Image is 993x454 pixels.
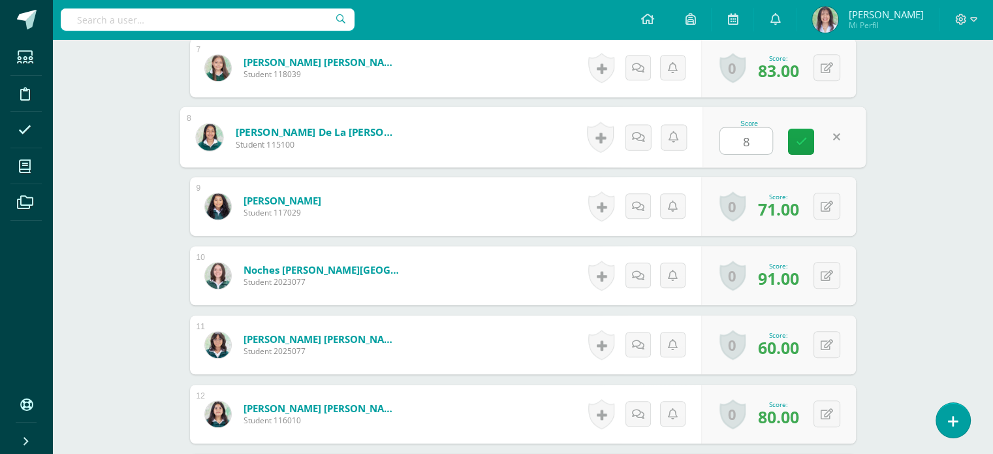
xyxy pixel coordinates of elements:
div: Score: [758,331,799,340]
span: 60.00 [758,336,799,359]
img: 2ceeeeeac689e679d6fe2c120338d5c2.png [205,55,231,81]
span: Student 117029 [244,207,321,218]
img: f3b1493ed436830fdf56a417e31bb5df.png [812,7,838,33]
img: f80adf85d64e295c3607742a5ce69bdd.png [205,193,231,219]
img: be577f796cacd2fac92512d18923a548.png [196,123,223,150]
img: cf122310391f7a928a40645edd7e1f45.png [205,263,231,289]
span: Student 2023077 [244,276,400,287]
span: 71.00 [758,198,799,220]
div: Score: [758,54,799,63]
div: Score [719,120,779,127]
a: 0 [719,261,746,291]
img: cda35ebbbc3fc15a689c34158c72bffa.png [205,332,231,358]
a: [PERSON_NAME] De La [PERSON_NAME] [PERSON_NAME] [235,125,396,138]
a: 0 [719,191,746,221]
span: Mi Perfil [848,20,923,31]
a: 0 [719,399,746,429]
input: 0-100.0 [720,128,772,154]
a: 0 [719,53,746,83]
a: [PERSON_NAME] [PERSON_NAME] [244,402,400,415]
span: 80.00 [758,406,799,428]
a: [PERSON_NAME] [PERSON_NAME] [244,332,400,346]
a: [PERSON_NAME] [244,194,321,207]
div: Score: [758,192,799,201]
a: Noches [PERSON_NAME][GEOGRAPHIC_DATA] [244,263,400,276]
div: Score: [758,400,799,409]
span: Student 116010 [244,415,400,426]
span: Student 115100 [235,138,396,150]
a: 0 [719,330,746,360]
span: 91.00 [758,267,799,289]
div: Score: [758,261,799,270]
span: Student 118039 [244,69,400,80]
img: df5704b5cc25d415cbb4c373d891c0de.png [205,401,231,427]
span: Student 2025077 [244,346,400,357]
input: Search a user… [61,8,355,31]
span: [PERSON_NAME] [848,8,923,21]
span: 83.00 [758,59,799,82]
a: [PERSON_NAME] [PERSON_NAME] [244,56,400,69]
